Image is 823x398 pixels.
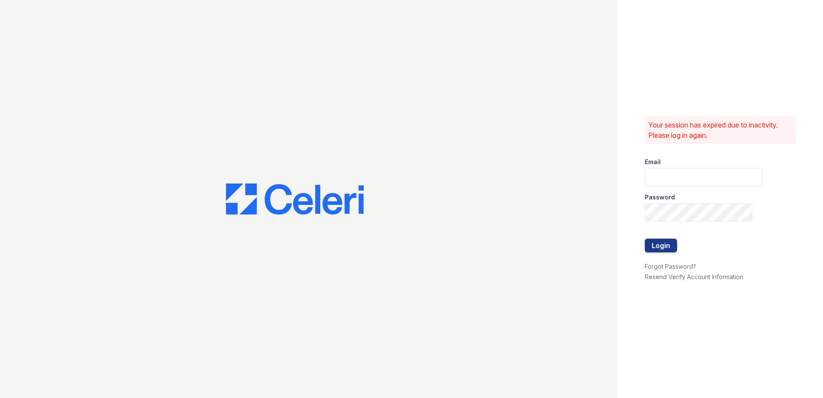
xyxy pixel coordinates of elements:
[226,183,364,215] img: CE_Logo_Blue-a8612792a0a2168367f1c8372b55b34899dd931a85d93a1a3d3e32e68fde9ad4.png
[645,158,661,166] label: Email
[645,273,743,280] a: Resend Verify Account Information
[645,193,675,202] label: Password
[648,120,792,140] p: Your session has expired due to inactivity. Please log in again.
[645,239,677,252] button: Login
[645,263,696,270] a: Forgot Password?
